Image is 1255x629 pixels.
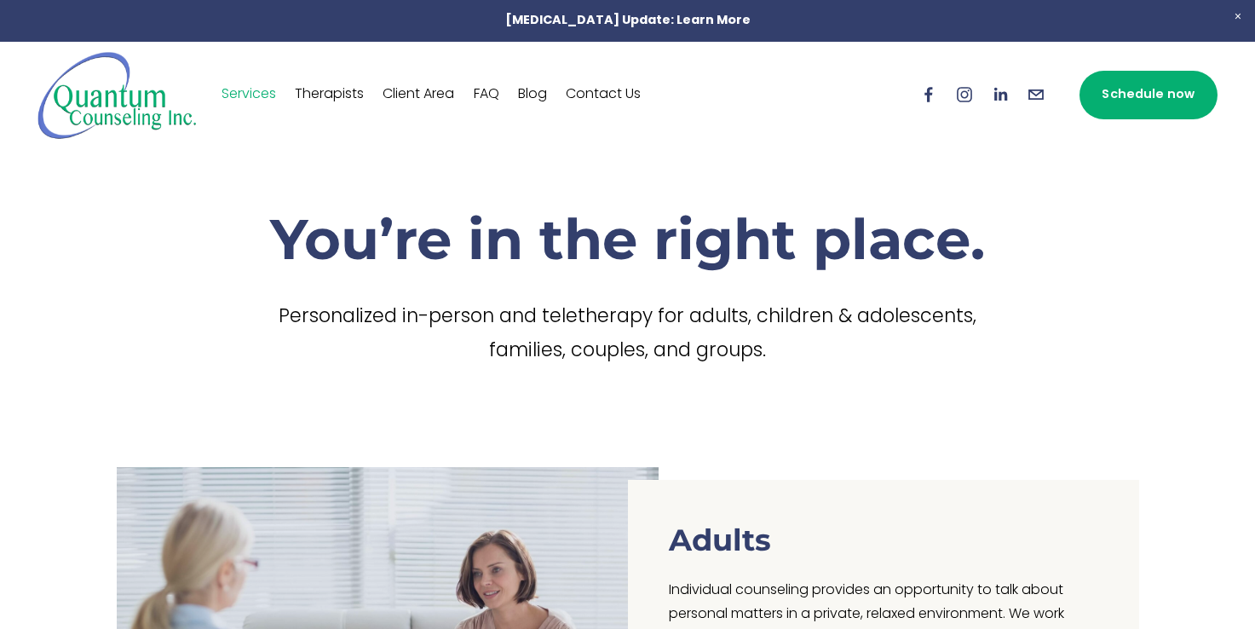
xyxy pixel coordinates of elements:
[669,522,771,558] h3: Adults
[919,85,938,104] a: Facebook
[566,81,641,108] a: Contact Us
[955,85,974,104] a: Instagram
[295,81,364,108] a: Therapists
[1027,85,1045,104] a: info@quantumcounselinginc.com
[991,85,1010,104] a: LinkedIn
[1079,71,1218,119] a: Schedule now
[37,50,197,140] img: Quantum Counseling Inc. | Change starts here.
[245,301,1011,370] p: Personalized in-person and teletherapy for adults, children & adolescents, families, couples, and...
[222,81,276,108] a: Services
[474,81,499,108] a: FAQ
[383,81,454,108] a: Client Area
[518,81,547,108] a: Blog
[245,205,1011,273] h1: You’re in the right place.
